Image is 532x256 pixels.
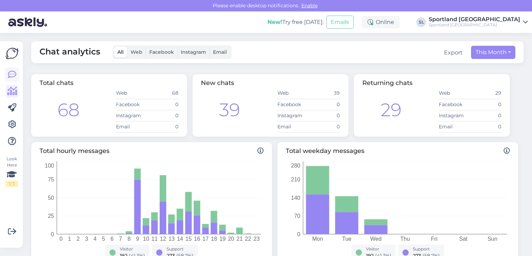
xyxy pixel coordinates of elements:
tspan: 13 [168,236,175,242]
tspan: 22 [245,236,251,242]
span: Chat analytics [39,45,100,59]
tspan: 18 [211,236,217,242]
tspan: Thu [400,236,410,242]
td: Web [438,88,470,99]
td: Facebook [438,99,470,110]
td: 29 [470,88,502,99]
td: Instagram [116,110,147,121]
tspan: 9 [136,236,139,242]
tspan: 14 [177,236,183,242]
td: 0 [309,121,340,132]
div: Support [167,246,194,252]
td: 0 [309,110,340,121]
td: 0 [470,99,502,110]
tspan: 2 [77,236,80,242]
tspan: 0 [51,231,54,237]
span: Total chats [39,79,73,87]
span: Facebook [149,49,174,55]
td: 0 [147,110,179,121]
tspan: 25 [48,213,54,219]
tspan: Sun [488,236,497,242]
td: Instagram [438,110,470,121]
span: Total hourly messages [39,146,264,156]
tspan: 0 [297,231,300,237]
td: 0 [147,121,179,132]
a: Sportland [GEOGRAPHIC_DATA]Sportland [GEOGRAPHIC_DATA] [429,17,528,28]
div: Visitor [120,246,145,252]
b: New! [267,19,282,25]
span: Total weekday messages [286,146,510,156]
tspan: 1 [68,236,71,242]
span: Web [131,49,142,55]
tspan: 0 [60,236,63,242]
div: 68 [57,96,80,123]
tspan: Fri [431,236,437,242]
div: 39 [219,96,240,123]
span: All [117,49,124,55]
tspan: Mon [312,236,323,242]
tspan: 70 [294,213,300,219]
span: Returning chats [362,79,413,87]
tspan: 8 [127,236,131,242]
tspan: Sat [459,236,468,242]
td: Web [277,88,309,99]
tspan: 5 [102,236,105,242]
tspan: 75 [48,177,54,182]
tspan: 23 [254,236,260,242]
tspan: 21 [237,236,243,242]
tspan: Tue [342,236,352,242]
tspan: 50 [48,195,54,200]
tspan: 7 [119,236,122,242]
button: This Month [471,46,515,59]
td: Facebook [116,99,147,110]
div: Try free [DATE]: [267,18,323,26]
tspan: Wed [370,236,382,242]
div: Support [413,246,440,252]
button: Emails [326,16,354,29]
button: Export [444,49,463,57]
div: Sportland [GEOGRAPHIC_DATA] [429,17,520,22]
div: Visitor [366,246,391,252]
tspan: 4 [94,236,97,242]
div: 1 / 3 [6,181,18,187]
div: Sportland [GEOGRAPHIC_DATA] [429,22,520,28]
tspan: 100 [45,162,54,168]
td: Email [277,121,309,132]
tspan: 140 [291,195,300,200]
tspan: 3 [85,236,88,242]
td: 0 [470,110,502,121]
div: Look Here [6,156,18,187]
td: Email [438,121,470,132]
td: 39 [309,88,340,99]
span: Instagram [181,49,206,55]
td: 0 [147,99,179,110]
div: SL [416,17,426,27]
td: 68 [147,88,179,99]
td: Facebook [277,99,309,110]
td: 0 [309,99,340,110]
tspan: 10 [143,236,149,242]
td: Web [116,88,147,99]
span: New chats [201,79,234,87]
td: Email [116,121,147,132]
tspan: 12 [160,236,166,242]
tspan: 19 [220,236,226,242]
tspan: 15 [185,236,192,242]
span: Email [213,49,227,55]
tspan: 17 [203,236,209,242]
tspan: 20 [228,236,234,242]
tspan: 280 [291,162,300,168]
tspan: 210 [291,177,300,182]
div: Online [362,16,400,28]
td: 0 [470,121,502,132]
tspan: 6 [110,236,114,242]
tspan: 16 [194,236,200,242]
img: Askly Logo [6,47,19,60]
span: Enable [299,2,320,9]
div: 29 [381,96,401,123]
tspan: 11 [151,236,158,242]
td: Instagram [277,110,309,121]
